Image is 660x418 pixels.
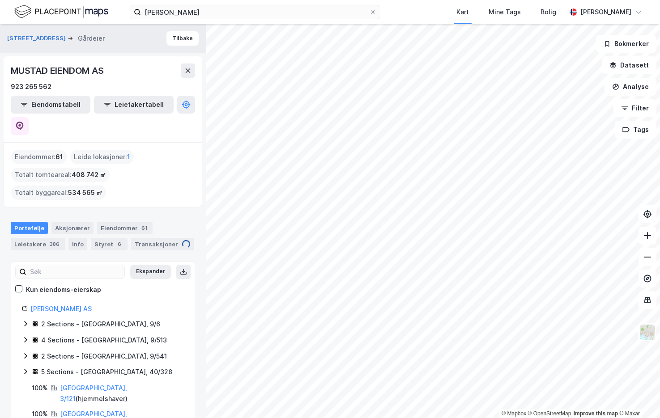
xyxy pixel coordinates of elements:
div: Info [68,238,87,250]
input: Søk på adresse, matrikkel, gårdeiere, leietakere eller personer [141,5,369,19]
a: [GEOGRAPHIC_DATA], 3/121 [60,384,127,402]
button: Ekspander [130,265,171,279]
a: Mapbox [502,410,526,417]
img: spinner.a6d8c91a73a9ac5275cf975e30b51cfb.svg [182,240,191,249]
div: Kun eiendoms-eierskap [26,284,101,295]
div: MUSTAD EIENDOM AS [11,63,106,78]
div: 923 265 562 [11,81,51,92]
input: Søk [26,265,124,279]
div: Styret [91,238,128,250]
div: 2 Sections - [GEOGRAPHIC_DATA], 9/541 [41,351,167,362]
div: 100% [32,383,48,393]
div: Leide lokasjoner : [70,150,134,164]
div: Eiendommer [97,222,153,234]
div: Aksjonærer [51,222,94,234]
div: 2 Sections - [GEOGRAPHIC_DATA], 9/6 [41,319,160,329]
div: 4 Sections - [GEOGRAPHIC_DATA], 9/513 [41,335,167,346]
div: Transaksjoner [131,238,194,250]
button: Leietakertabell [94,96,174,114]
span: 408 742 ㎡ [72,169,106,180]
button: Bokmerker [596,35,656,53]
a: Improve this map [574,410,618,417]
button: Analyse [605,78,656,96]
div: Eiendommer : [11,150,67,164]
button: Tilbake [166,31,199,46]
iframe: Chat Widget [615,375,660,418]
div: Bolig [541,7,556,17]
div: Totalt tomteareal : [11,168,110,182]
div: 5 Sections - [GEOGRAPHIC_DATA], 40/328 [41,367,172,377]
div: Kontrollprogram for chat [615,375,660,418]
div: 6 [115,240,124,249]
div: Mine Tags [489,7,521,17]
a: [PERSON_NAME] AS [30,305,92,312]
button: Filter [613,99,656,117]
span: 1 [127,152,130,162]
div: Gårdeier [78,33,105,44]
div: 386 [48,240,61,249]
div: Totalt byggareal : [11,186,106,200]
button: Datasett [602,56,656,74]
div: 61 [140,224,149,232]
div: Portefølje [11,222,48,234]
div: [PERSON_NAME] [580,7,631,17]
img: Z [639,324,656,341]
button: [STREET_ADDRESS] [7,34,68,43]
button: Eiendomstabell [11,96,90,114]
button: Tags [615,121,656,139]
span: 61 [55,152,63,162]
a: OpenStreetMap [528,410,571,417]
div: Kart [456,7,469,17]
span: 534 565 ㎡ [68,187,102,198]
img: logo.f888ab2527a4732fd821a326f86c7f29.svg [14,4,108,20]
div: ( hjemmelshaver ) [60,383,184,404]
div: Leietakere [11,238,65,250]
